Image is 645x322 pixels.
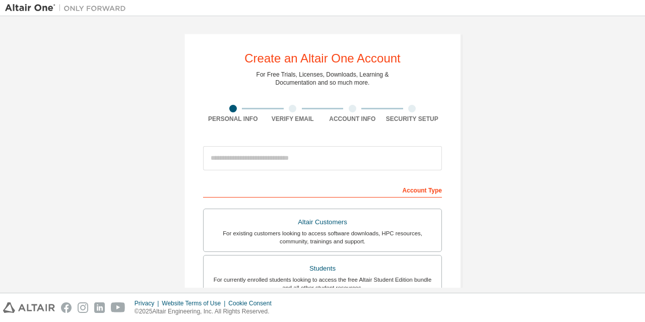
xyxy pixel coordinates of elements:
div: Account Type [203,181,442,198]
div: Personal Info [203,115,263,123]
div: Website Terms of Use [162,299,228,307]
div: Verify Email [263,115,323,123]
div: Account Info [322,115,382,123]
div: Security Setup [382,115,442,123]
p: © 2025 Altair Engineering, Inc. All Rights Reserved. [135,307,278,316]
div: Privacy [135,299,162,307]
img: linkedin.svg [94,302,105,313]
div: For Free Trials, Licenses, Downloads, Learning & Documentation and so much more. [256,71,389,87]
div: Create an Altair One Account [244,52,401,65]
img: altair_logo.svg [3,302,55,313]
img: instagram.svg [78,302,88,313]
div: Altair Customers [210,215,435,229]
img: youtube.svg [111,302,125,313]
div: For existing customers looking to access software downloads, HPC resources, community, trainings ... [210,229,435,245]
img: Altair One [5,3,131,13]
div: Cookie Consent [228,299,277,307]
div: Students [210,262,435,276]
img: facebook.svg [61,302,72,313]
div: For currently enrolled students looking to access the free Altair Student Edition bundle and all ... [210,276,435,292]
